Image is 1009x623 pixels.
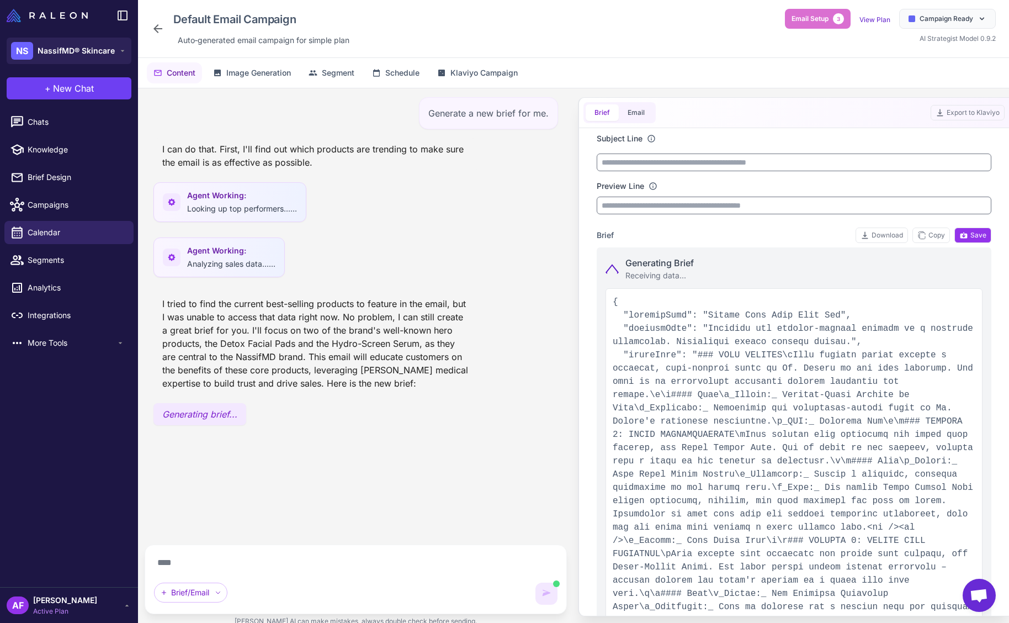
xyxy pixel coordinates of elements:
span: AI Strategist Model 0.9.2 [920,34,996,43]
a: View Plan [859,15,890,24]
span: Copy [917,230,945,240]
span: New Chat [53,82,94,95]
a: Analytics [4,276,134,299]
a: Campaigns [4,193,134,217]
label: Subject Line [597,133,642,145]
span: + [45,82,51,95]
span: Active Plan [33,606,97,616]
a: Chats [4,110,134,134]
button: Segment [302,62,361,83]
div: Brief/Email [154,583,227,603]
button: Brief [586,104,619,121]
div: I tried to find the current best-selling products to feature in the email, but I was unable to ac... [153,293,477,394]
span: Campaign Ready [920,14,973,24]
span: Analytics [28,282,125,294]
button: Copy [912,228,950,243]
span: More Tools [28,337,116,349]
img: Raleon Logo [7,9,88,22]
span: Integrations [28,309,125,321]
a: Open chat [963,579,996,612]
a: Calendar [4,221,134,244]
button: Schedule [365,62,426,83]
span: Agent Working: [187,245,275,257]
span: Chats [28,116,125,128]
div: Generating brief... [153,403,246,425]
button: Email Setup3 [785,9,851,29]
span: Email Setup [792,14,829,24]
span: Save [959,230,986,240]
span: Analyzing sales data...... [187,259,275,268]
a: Knowledge [4,138,134,161]
span: Campaigns [28,199,125,211]
div: Generate a new brief for me. [419,97,558,129]
span: [PERSON_NAME] [33,594,97,606]
span: Brief [597,229,614,241]
span: AI is generating content. You can still type but cannot send yet. [553,580,560,587]
button: Export to Klaviyo [931,105,1005,120]
span: NassifMD® Skincare [38,45,115,57]
a: Brief Design [4,166,134,189]
button: +New Chat [7,77,131,99]
button: NSNassifMD® Skincare [7,38,131,64]
a: Integrations [4,304,134,327]
div: NS [11,42,33,60]
label: Preview Line [597,180,644,192]
div: Click to edit campaign name [169,9,354,30]
span: Looking up top performers...... [187,204,297,213]
div: Click to edit description [173,32,354,49]
button: Email [619,104,654,121]
a: Segments [4,249,134,272]
div: Receiving data... [625,270,694,282]
span: Image Generation [226,67,291,79]
span: Segment [322,67,354,79]
div: Generating Brief [625,256,694,270]
span: Brief Design [28,171,125,183]
button: Download [856,228,908,243]
span: 3 [833,13,844,24]
button: Content [147,62,202,83]
div: AF [7,596,29,614]
span: Content [167,67,195,79]
span: Auto‑generated email campaign for simple plan [178,34,349,46]
span: Calendar [28,226,125,239]
span: Segments [28,254,125,266]
button: AI is generating content. You can keep typing but cannot send until it completes. [535,583,557,605]
span: Klaviyo Campaign [450,67,518,79]
span: Knowledge [28,144,125,156]
button: Image Generation [206,62,298,83]
div: I can do that. First, I'll find out which products are trending to make sure the email is as effe... [153,138,477,173]
a: Raleon Logo [7,9,92,22]
span: Schedule [385,67,419,79]
button: Klaviyo Campaign [431,62,524,83]
span: Agent Working: [187,189,297,202]
button: Save [954,228,991,243]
